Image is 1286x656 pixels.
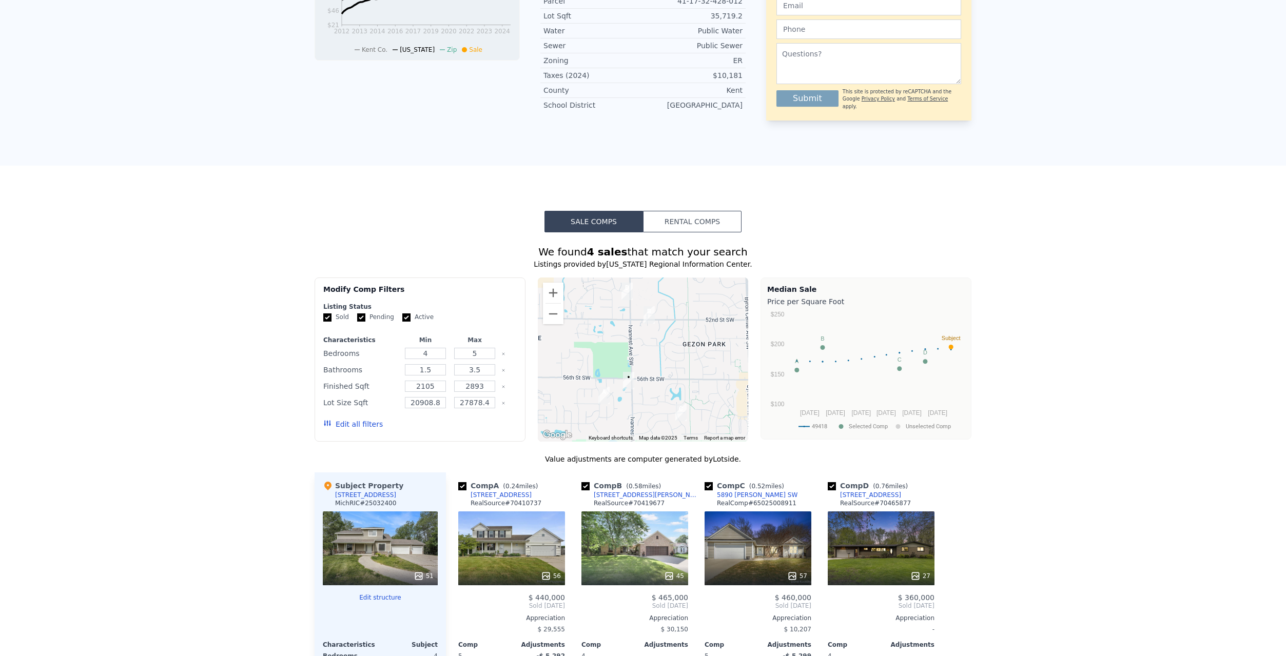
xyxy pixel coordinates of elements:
[745,483,788,490] span: ( miles)
[705,602,811,610] span: Sold [DATE]
[758,641,811,649] div: Adjustments
[849,423,888,430] text: Selected Comp
[643,85,743,95] div: Kent
[828,614,934,622] div: Appreciation
[543,26,643,36] div: Water
[387,28,403,35] tspan: 2016
[704,435,745,441] a: Report a map error
[581,641,635,649] div: Comp
[501,368,505,372] button: Clear
[675,404,687,421] div: 5890 Simon Ct SW
[898,593,934,602] span: $ 360,000
[543,283,563,303] button: Zoom in
[771,311,785,318] text: $250
[775,593,811,602] span: $ 460,000
[623,372,634,389] div: 5643 Ivanrest Ave SW
[543,70,643,81] div: Taxes (2024)
[402,313,411,322] input: Active
[323,303,517,311] div: Listing Status
[540,428,574,442] img: Google
[771,401,785,408] text: $100
[543,41,643,51] div: Sewer
[684,435,698,441] a: Terms
[767,294,965,309] div: Price per Square Foot
[400,46,435,53] span: [US_STATE]
[447,46,457,53] span: Zip
[851,409,871,416] text: [DATE]
[323,419,383,429] button: Edit all filters
[717,499,796,507] div: RealComp # 65025008911
[795,358,799,364] text: A
[643,26,743,36] div: Public Water
[907,96,948,102] a: Terms of Service
[323,593,438,602] button: Edit structure
[477,28,493,35] tspan: 2023
[323,363,399,377] div: Bathrooms
[828,602,934,610] span: Sold [DATE]
[538,626,565,633] span: $ 29,555
[828,491,901,499] a: [STREET_ADDRESS]
[800,409,820,416] text: [DATE]
[352,28,367,35] tspan: 2013
[643,55,743,66] div: ER
[898,356,902,363] text: C
[581,481,665,491] div: Comp B
[876,409,896,416] text: [DATE]
[581,614,688,622] div: Appreciation
[357,313,365,322] input: Pending
[784,626,811,633] span: $ 10,207
[380,641,438,649] div: Subject
[771,341,785,348] text: $200
[581,491,700,499] a: [STREET_ADDRESS][PERSON_NAME]
[776,90,839,107] button: Submit
[327,22,339,29] tspan: $21
[635,641,688,649] div: Adjustments
[543,100,643,110] div: School District
[910,571,930,581] div: 27
[541,571,561,581] div: 56
[494,28,510,35] tspan: 2024
[840,491,901,499] div: [STREET_ADDRESS]
[357,313,394,322] label: Pending
[458,614,565,622] div: Appreciation
[499,483,542,490] span: ( miles)
[661,626,688,633] span: $ 30,150
[323,481,403,491] div: Subject Property
[771,371,785,378] text: $150
[323,284,517,303] div: Modify Comp Filters
[423,28,439,35] tspan: 2019
[717,491,797,499] div: 5890 [PERSON_NAME] SW
[906,423,951,430] text: Unselected Comp
[643,70,743,81] div: $10,181
[529,593,565,602] span: $ 440,000
[787,571,807,581] div: 57
[512,641,565,649] div: Adjustments
[323,395,399,410] div: Lot Size Sqft
[323,379,399,393] div: Finished Sqft
[543,55,643,66] div: Zoning
[869,483,912,490] span: ( miles)
[323,346,399,361] div: Bedrooms
[643,41,743,51] div: Public Sewer
[501,385,505,389] button: Clear
[643,11,743,21] div: 35,719.2
[812,423,827,430] text: 49418
[643,211,742,232] button: Rental Comps
[540,428,574,442] a: Open this area in Google Maps (opens a new window)
[544,211,643,232] button: Sale Comps
[705,614,811,622] div: Appreciation
[405,28,421,35] tspan: 2017
[598,387,610,404] div: 5789 Walnut Ridge Dr SW
[335,499,396,507] div: MichRIC # 25032400
[334,28,350,35] tspan: 2012
[826,409,845,416] text: [DATE]
[928,409,947,416] text: [DATE]
[622,483,665,490] span: ( miles)
[840,499,911,507] div: RealSource # 70465877
[315,245,971,259] div: We found that match your search
[369,28,385,35] tspan: 2014
[471,491,532,499] div: [STREET_ADDRESS]
[767,309,965,437] svg: A chart.
[323,641,380,649] div: Characteristics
